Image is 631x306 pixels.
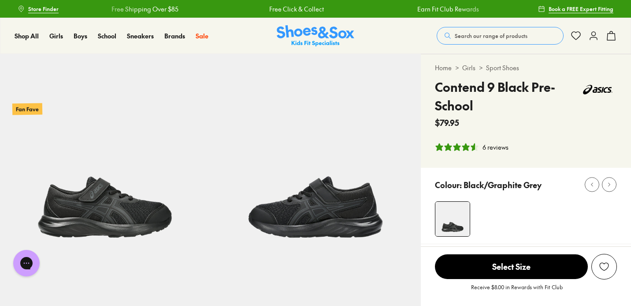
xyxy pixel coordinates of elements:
span: Search our range of products [455,32,527,40]
div: 6 reviews [483,143,509,152]
a: Home [435,63,452,72]
a: Free Click & Collect [268,4,323,14]
a: Shop All [15,31,39,41]
a: Sneakers [127,31,154,41]
iframe: Gorgias live chat messenger [9,247,44,280]
button: 4.67 stars, 6 ratings [435,143,509,152]
button: Search our range of products [437,27,564,45]
img: 5-499148_1 [210,54,420,264]
a: Book a FREE Expert Fitting [538,1,613,17]
button: Select Size [435,254,588,280]
span: Store Finder [28,5,59,13]
a: School [98,31,116,41]
a: Earn Fit Club Rewards [416,4,478,14]
a: Girls [462,63,475,72]
a: Girls [49,31,63,41]
span: $79.95 [435,117,459,128]
div: > > [435,63,617,72]
span: Girls [49,31,63,40]
a: Boys [74,31,87,41]
p: Receive $8.00 in Rewards with Fit Club [471,283,563,299]
span: School [98,31,116,40]
a: Store Finder [18,1,59,17]
span: Boys [74,31,87,40]
p: Colour: [435,179,462,191]
a: Free Shipping Over $85 [111,4,178,14]
span: Sneakers [127,31,154,40]
button: Add to Wishlist [591,254,617,280]
a: Shoes & Sox [277,25,354,47]
span: Sale [196,31,208,40]
h4: Contend 9 Black Pre-School [435,78,579,115]
a: Brands [164,31,185,41]
p: Black/Graphite Grey [464,179,542,191]
a: Sport Shoes [486,63,519,72]
p: Fan Fave [12,103,42,115]
img: SNS_Logo_Responsive.svg [277,25,354,47]
a: Sale [196,31,208,41]
img: 4-499147_1 [435,202,470,236]
span: Shop All [15,31,39,40]
span: Book a FREE Expert Fitting [549,5,613,13]
img: Vendor logo [579,78,617,102]
span: Brands [164,31,185,40]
